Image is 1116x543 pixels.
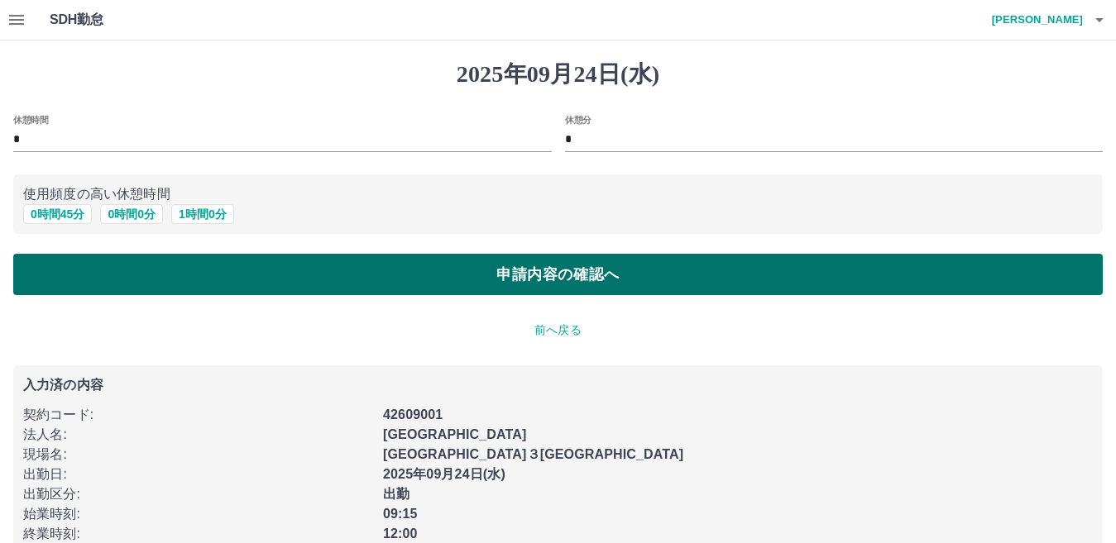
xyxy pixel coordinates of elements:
button: 申請内容の確認へ [13,254,1103,295]
p: 出勤日 : [23,464,373,484]
p: 契約コード : [23,405,373,425]
b: [GEOGRAPHIC_DATA] [383,427,527,441]
button: 0時間45分 [23,204,92,224]
b: 09:15 [383,507,418,521]
p: 入力済の内容 [23,379,1093,392]
p: 前へ戻る [13,322,1103,339]
label: 休憩時間 [13,113,48,126]
p: 使用頻度の高い休憩時間 [23,184,1093,204]
b: 12:00 [383,526,418,541]
p: 現場名 : [23,445,373,464]
h1: 2025年09月24日(水) [13,60,1103,88]
b: 出勤 [383,487,410,501]
p: 法人名 : [23,425,373,445]
b: 2025年09月24日(水) [383,467,505,481]
button: 1時間0分 [171,204,234,224]
button: 0時間0分 [100,204,163,224]
b: 42609001 [383,407,443,422]
b: [GEOGRAPHIC_DATA]３[GEOGRAPHIC_DATA] [383,447,683,461]
p: 始業時刻 : [23,504,373,524]
label: 休憩分 [565,113,592,126]
p: 出勤区分 : [23,484,373,504]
